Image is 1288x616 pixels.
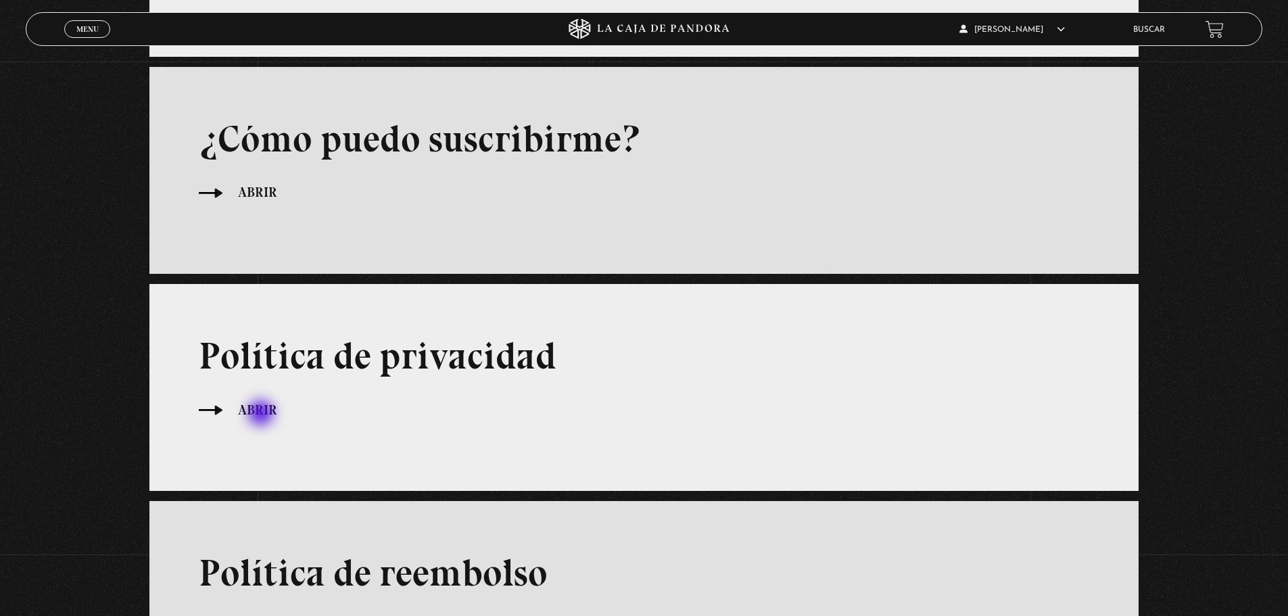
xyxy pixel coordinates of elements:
a: Política de privacidad Abrir [199,333,1089,421]
a: ¿Cómo puedo suscribirme? Abrir [199,116,1089,204]
span: Cerrar [72,37,103,46]
h3: Política de reembolso [199,550,1089,596]
span: Menu [76,25,99,33]
a: View your shopping cart [1206,20,1224,39]
a: Buscar [1133,26,1165,34]
span: Abrir [238,182,277,203]
h3: Política de privacidad [199,333,1089,379]
h3: ¿Cómo puedo suscribirme? [199,116,1089,162]
span: Abrir [238,400,277,421]
span: [PERSON_NAME] [959,26,1065,34]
